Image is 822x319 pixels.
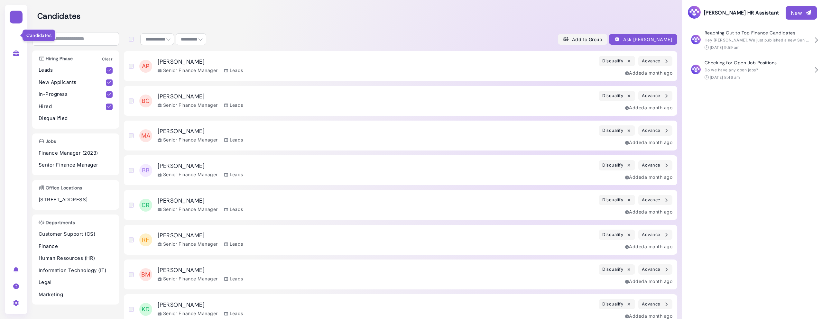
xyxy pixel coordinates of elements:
[791,9,812,17] div: New
[224,171,243,178] div: Leads
[687,25,817,55] button: Reaching Out to Top Finance Candidates Hey [PERSON_NAME]. We just published a new Senior Finance ...
[139,60,152,73] span: AP
[599,125,635,136] button: Disqualify
[638,299,672,309] button: Advance
[39,161,113,169] p: Senior Finance Manager
[158,267,243,274] h3: [PERSON_NAME]
[642,197,669,204] div: Advance
[139,95,152,107] span: BC
[625,69,672,76] div: Added
[599,91,635,101] button: Disqualify
[139,233,152,246] span: RF
[642,127,669,134] div: Advance
[642,301,669,308] div: Advance
[625,208,672,215] div: Added
[35,185,86,191] h3: Office Locations
[625,243,672,250] div: Added
[224,275,243,282] div: Leads
[39,79,106,86] p: New Applicants
[158,310,218,317] div: Senior Finance Manager
[644,70,672,76] time: Jun 30, 2025
[102,57,113,61] a: Clear
[158,102,218,108] div: Senior Finance Manager
[644,140,672,145] time: Jun 30, 2025
[642,266,669,273] div: Advance
[687,55,817,85] button: Checking for Open Job Positions Do we have any open jobs? [DATE] 8:46 am
[158,206,218,213] div: Senior Finance Manager
[224,241,243,247] div: Leads
[644,244,672,249] time: Jun 30, 2025
[687,5,779,20] h3: [PERSON_NAME] HR Assistant
[39,279,113,286] p: Legal
[786,6,817,20] button: New
[158,171,218,178] div: Senior Finance Manager
[224,310,243,317] div: Leads
[39,115,113,122] p: Disqualified
[39,91,106,98] p: In-Progress
[158,197,243,205] h3: [PERSON_NAME]
[638,91,672,101] button: Advance
[644,278,672,284] time: Jun 30, 2025
[602,301,632,308] div: Disqualify
[6,26,26,43] a: Candidates
[609,34,677,45] button: Ask [PERSON_NAME]
[558,34,607,45] button: Add to Group
[642,232,669,238] div: Advance
[642,58,669,65] div: Advance
[158,136,218,143] div: Senior Finance Manager
[625,139,672,146] div: Added
[39,196,113,204] p: [STREET_ADDRESS]
[602,162,632,169] div: Disqualify
[642,93,669,99] div: Advance
[158,67,218,74] div: Senior Finance Manager
[625,174,672,180] div: Added
[614,36,672,43] div: Ask [PERSON_NAME]
[602,58,632,65] div: Disqualify
[158,241,218,247] div: Senior Finance Manager
[644,209,672,214] time: Jun 30, 2025
[158,128,243,135] h3: [PERSON_NAME]
[710,45,740,50] time: [DATE] 9:59 am
[224,136,243,143] div: Leads
[139,129,152,142] span: MA
[602,127,632,134] div: Disqualify
[599,56,635,66] button: Disqualify
[35,56,76,61] h3: Hiring Phase
[224,67,243,74] div: Leads
[563,36,602,43] div: Add to Group
[638,56,672,66] button: Advance
[644,105,672,110] time: Jun 30, 2025
[599,230,635,240] button: Disqualify
[705,60,811,66] h4: Checking for Open Job Positions
[599,195,635,205] button: Disqualify
[158,275,218,282] div: Senior Finance Manager
[158,59,243,66] h3: [PERSON_NAME]
[224,206,243,213] div: Leads
[39,67,106,74] p: Leads
[39,243,113,250] p: Finance
[599,299,635,309] button: Disqualify
[39,150,113,157] p: Finance Manager (2023)
[625,104,672,111] div: Added
[35,139,60,144] h3: Jobs
[158,302,243,309] h3: [PERSON_NAME]
[22,29,56,41] div: Candidates
[139,199,152,212] span: CR
[139,268,152,281] span: BM
[625,278,672,285] div: Added
[39,267,113,274] p: Information Technology (IT)
[139,164,152,177] span: BB
[224,102,243,108] div: Leads
[638,264,672,275] button: Advance
[602,93,632,99] div: Disqualify
[602,197,632,204] div: Disqualify
[705,68,758,72] span: Do we have any open jobs?
[638,230,672,240] button: Advance
[39,231,113,238] p: Customer Support (CS)
[39,103,106,110] p: Hired
[638,195,672,205] button: Advance
[35,220,78,225] h3: Departments
[599,264,635,275] button: Disqualify
[710,75,740,80] time: [DATE] 8:46 am
[638,160,672,170] button: Advance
